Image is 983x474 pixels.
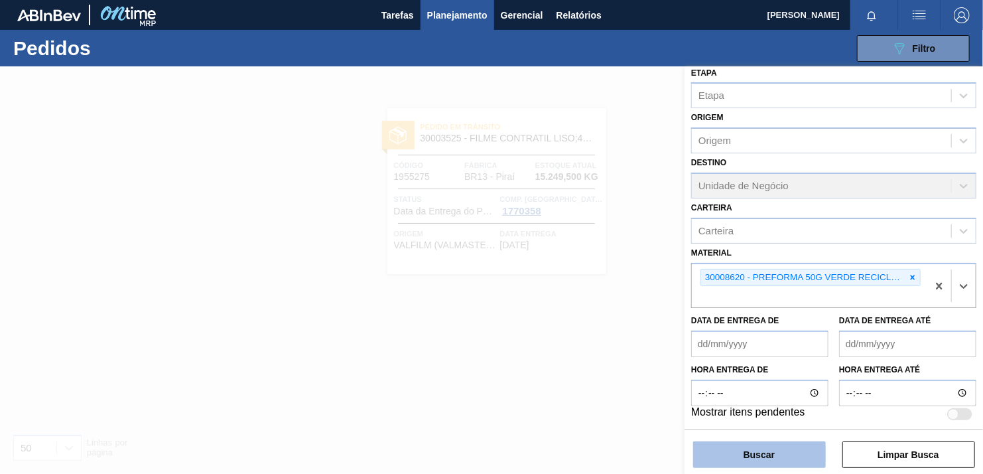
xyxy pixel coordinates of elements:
[501,7,543,23] span: Gerencial
[691,316,779,325] label: Data de Entrega de
[911,7,927,23] img: userActions
[701,270,905,286] div: 30008620 - PREFORMA 50G VERDE RECICLADA
[691,248,732,258] label: Material
[698,90,724,102] div: Etapa
[857,35,970,62] button: Filtro
[698,135,731,147] div: Origem
[698,225,734,236] div: Carteira
[691,68,717,78] label: Etapa
[839,360,976,380] label: Hora entrega até
[850,6,893,25] button: Notificações
[557,7,602,23] span: Relatórios
[954,7,970,23] img: Logout
[17,9,81,21] img: TNhmsLtSVTkK8tSr43FrP2fwEKptu5GPRR3wAAAABJRU5ErkJggg==
[691,406,805,422] label: Mostrar itens pendentes
[13,40,202,56] h1: Pedidos
[691,331,828,357] input: dd/mm/yyyy
[381,7,414,23] span: Tarefas
[839,316,931,325] label: Data de Entrega até
[691,360,828,380] label: Hora entrega de
[691,113,724,122] label: Origem
[691,158,726,167] label: Destino
[427,7,488,23] span: Planejamento
[913,43,936,54] span: Filtro
[839,331,976,357] input: dd/mm/yyyy
[691,203,732,212] label: Carteira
